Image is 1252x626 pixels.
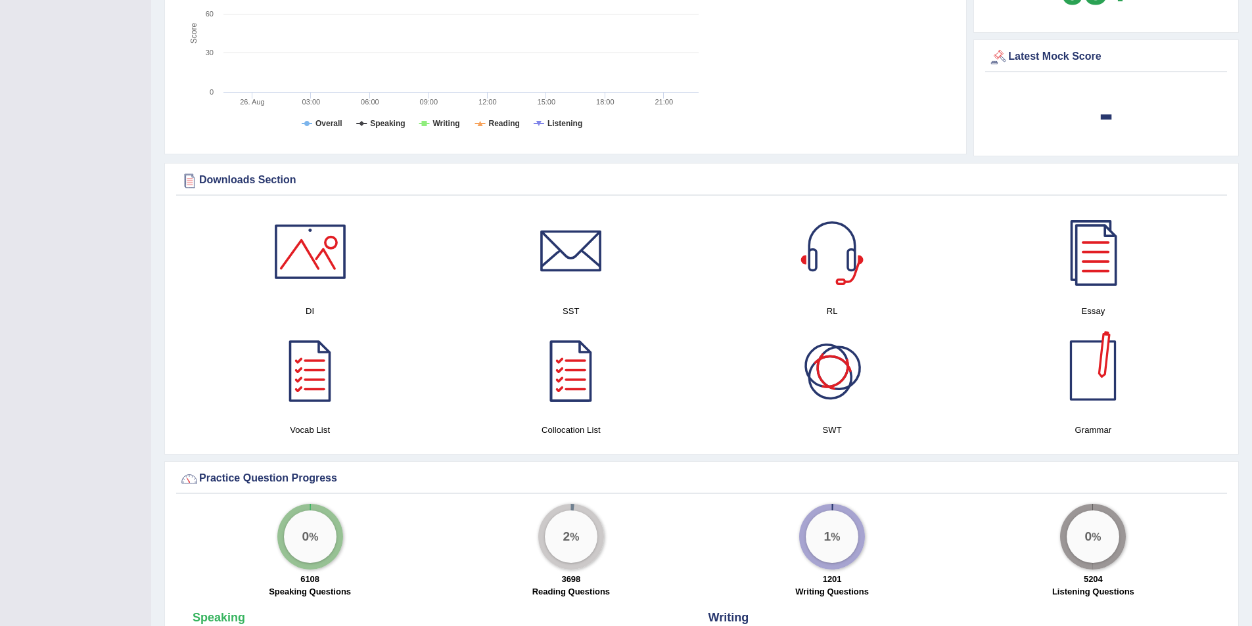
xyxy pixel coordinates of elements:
strong: 6108 [300,574,319,584]
div: % [545,510,597,563]
tspan: Overall [315,119,342,128]
b: - [1099,89,1113,137]
big: 2 [563,529,570,543]
text: 30 [206,49,214,56]
h4: Collocation List [447,423,695,437]
tspan: 26. Aug [240,98,264,106]
label: Listening Questions [1052,585,1134,598]
div: % [806,510,858,563]
text: 21:00 [655,98,674,106]
big: 1 [824,529,831,543]
strong: 5204 [1084,574,1103,584]
text: 06:00 [361,98,379,106]
h4: DI [186,304,434,318]
text: 60 [206,10,214,18]
div: % [1067,510,1119,563]
div: % [284,510,336,563]
label: Speaking Questions [269,585,351,598]
tspan: Speaking [370,119,405,128]
tspan: Writing [432,119,459,128]
strong: 1201 [823,574,842,584]
text: 15:00 [538,98,556,106]
text: 0 [210,88,214,96]
h4: Essay [969,304,1217,318]
big: 0 [302,529,309,543]
h4: Grammar [969,423,1217,437]
label: Writing Questions [795,585,869,598]
h4: Vocab List [186,423,434,437]
text: 12:00 [478,98,497,106]
text: 03:00 [302,98,321,106]
div: Practice Question Progress [179,469,1224,489]
h4: RL [708,304,956,318]
tspan: Reading [489,119,520,128]
h4: SWT [708,423,956,437]
div: Latest Mock Score [988,47,1224,67]
h4: SST [447,304,695,318]
strong: 3698 [561,574,580,584]
tspan: Listening [547,119,582,128]
big: 0 [1085,529,1092,543]
div: Downloads Section [179,171,1224,190]
strong: Speaking [193,611,245,624]
text: 18:00 [596,98,614,106]
label: Reading Questions [532,585,610,598]
strong: Writing [708,611,749,624]
tspan: Score [189,23,198,44]
text: 09:00 [420,98,438,106]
